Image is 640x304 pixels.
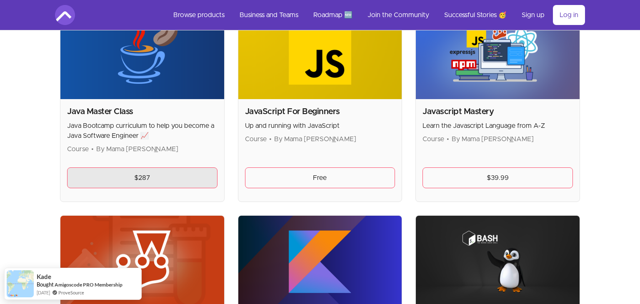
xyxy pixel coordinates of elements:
h2: Javascript Mastery [422,106,573,117]
h2: JavaScript For Beginners [245,106,395,117]
span: • [447,136,449,142]
span: Course [422,136,444,142]
p: Learn the Javascript Language from A-Z [422,121,573,131]
p: Up and running with JavaScript [245,121,395,131]
a: Join the Community [361,5,436,25]
span: • [269,136,272,142]
span: [DATE] [37,289,50,296]
span: Course [245,136,267,142]
img: provesource social proof notification image [7,270,34,297]
a: Roadmap 🆕 [307,5,359,25]
p: Java Bootcamp curriculum to help you become a Java Software Engineer 📈 [67,121,217,141]
img: Product image for JavaScript For Beginners [238,7,402,99]
a: Browse products [167,5,231,25]
a: Log in [553,5,585,25]
a: $39.99 [422,167,573,188]
span: By Mama [PERSON_NAME] [96,146,178,152]
img: Product image for Javascript Mastery [416,7,580,99]
a: Sign up [515,5,551,25]
a: Free [245,167,395,188]
span: By Mama [PERSON_NAME] [452,136,534,142]
img: Product image for Java Master Class [60,7,224,99]
a: ProveSource [58,289,84,296]
nav: Main [167,5,585,25]
span: Kade [37,273,51,280]
span: By Mama [PERSON_NAME] [274,136,356,142]
a: Successful Stories 🥳 [437,5,513,25]
a: $287 [67,167,217,188]
span: Bought [37,281,54,288]
span: Course [67,146,89,152]
img: Amigoscode logo [55,5,75,25]
a: Business and Teams [233,5,305,25]
h2: Java Master Class [67,106,217,117]
a: Amigoscode PRO Membership [55,282,122,288]
span: • [91,146,94,152]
